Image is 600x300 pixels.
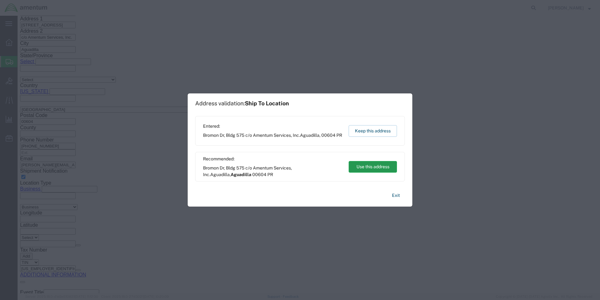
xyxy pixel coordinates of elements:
[336,133,342,138] span: PR
[387,190,405,201] button: Exit
[321,133,335,138] span: 00604
[203,132,342,139] span: Bromon Dr, Bldg 575 c/o Amentum Services, Inc. ,
[245,100,289,107] span: Ship To Location
[231,172,251,177] span: Aguadilla
[203,156,343,162] span: Recommended:
[203,165,343,178] span: Bromon Dr, Bldg 575 c/o Amentum Services, Inc. ,
[267,172,273,177] span: PR
[203,123,342,130] span: Entered:
[252,172,266,177] span: 00604
[195,100,289,107] h1: Address validation:
[300,133,319,138] span: Aguadilla
[349,161,397,173] button: Use this address
[349,125,397,137] button: Keep this address
[210,172,230,177] span: Aguadilla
